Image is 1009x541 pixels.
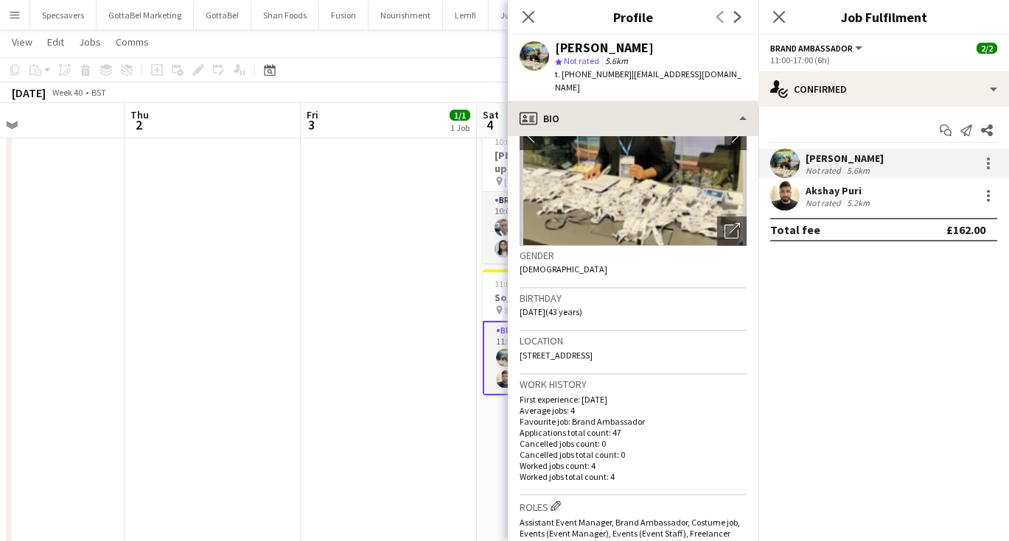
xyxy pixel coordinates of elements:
[758,71,1009,107] div: Confirmed
[520,416,747,427] p: Favourite job: Brand Ambassador
[520,449,747,460] p: Cancelled jobs total count: 0
[770,54,997,66] div: 11:00-17:00 (6h)
[520,334,747,347] h3: Location
[49,87,85,98] span: Week 40
[483,127,648,264] app-job-card: 10:00-16:00 (6h)2/2[PERSON_NAME] in store set up [PERSON_NAME]1 RoleBrand Ambassador2/210:00-16:0...
[520,394,747,405] p: First experience: [DATE]
[520,405,747,416] p: Average jobs: 4
[110,32,155,52] a: Comms
[369,1,443,29] button: Nourishment
[844,197,873,208] div: 5.2km
[443,1,489,29] button: Lemfi
[770,43,865,54] button: Brand Ambassador
[520,291,747,305] h3: Birthday
[483,149,648,175] h3: [PERSON_NAME] in store set up
[770,43,853,54] span: Brand Ambassador
[504,305,574,316] span: Southall--UB1 1SW
[977,43,997,54] span: 2/2
[251,1,319,29] button: Shan Foods
[520,264,607,275] span: [DEMOGRAPHIC_DATA]
[91,87,106,98] div: BST
[806,184,873,197] div: Akshay Puri
[130,108,149,121] span: Thu
[717,216,747,246] div: Open photos pop-in
[806,165,844,176] div: Not rated
[844,165,873,176] div: 5.6km
[450,122,469,133] div: 1 Job
[555,68,632,79] span: t. [PHONE_NUMBER]
[520,378,747,391] h3: Work history
[481,116,499,133] span: 4
[520,306,582,317] span: [DATE] (43 years)
[307,108,318,121] span: Fri
[483,291,648,304] h3: Southall in store set up
[483,192,648,264] app-card-role: Brand Ambassador2/210:00-16:00 (6h)Appollo [PERSON_NAME]![PERSON_NAME]
[79,35,101,49] span: Jobs
[506,240,514,249] span: !
[450,110,470,121] span: 1/1
[806,152,884,165] div: [PERSON_NAME]
[30,1,97,29] button: Specsavers
[555,41,654,54] div: [PERSON_NAME]
[495,278,554,289] span: 11:00-17:00 (6h)
[520,498,747,514] h3: Roles
[520,438,747,449] p: Cancelled jobs count: 0
[520,471,747,482] p: Worked jobs total count: 4
[520,249,747,262] h3: Gender
[483,108,499,121] span: Sat
[504,176,567,187] span: [PERSON_NAME]
[319,1,369,29] button: Fusion
[73,32,107,52] a: Jobs
[47,35,64,49] span: Edit
[304,116,318,133] span: 3
[806,197,844,208] div: Not rated
[6,32,38,52] a: View
[770,222,820,237] div: Total fee
[520,350,593,361] span: [STREET_ADDRESS]
[12,35,32,49] span: View
[194,1,251,29] button: GottaBe!
[41,32,70,52] a: Edit
[495,136,554,147] span: 10:00-16:00 (6h)
[116,35,149,49] span: Comms
[946,222,985,237] div: £162.00
[12,85,46,100] div: [DATE]
[602,55,631,66] span: 5.6km
[758,7,1009,26] h3: Job Fulfilment
[508,7,758,26] h3: Profile
[555,68,741,93] span: | [EMAIL_ADDRESS][DOMAIN_NAME]
[97,1,194,29] button: GottaBe! Marketing
[483,269,648,395] app-job-card: 11:00-17:00 (6h)2/2Southall in store set up Southall--UB1 1SW1 RoleBrand Ambassador2/211:00-17:00...
[520,427,747,438] p: Applications total count: 47
[520,460,747,471] p: Worked jobs count: 4
[489,1,540,29] button: Jumbo
[564,55,599,66] span: Not rated
[508,101,758,136] div: Bio
[128,116,149,133] span: 2
[483,321,648,395] app-card-role: Brand Ambassador2/211:00-17:00 (6h)[PERSON_NAME]Akshay Puri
